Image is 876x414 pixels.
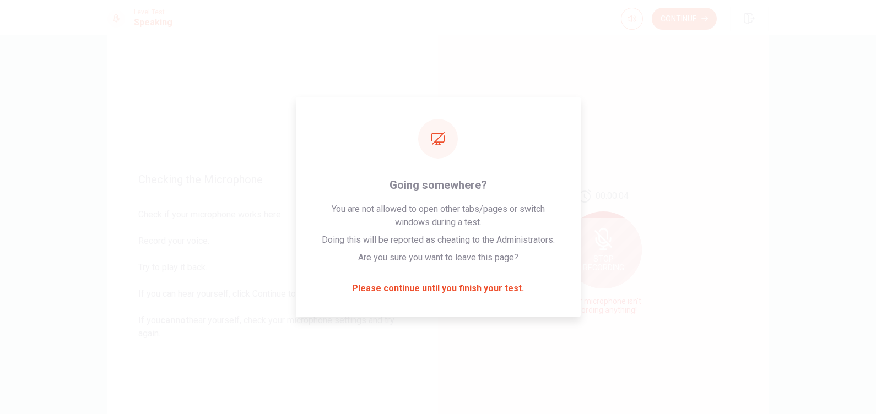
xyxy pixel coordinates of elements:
h1: Speaking [134,16,172,29]
u: cannot [160,315,189,325]
span: Checking the Microphone [138,173,407,186]
span: Your microphone isn't recording anything! [563,297,644,315]
span: Stop Recording [583,254,624,272]
span: 00:00:04 [596,189,629,203]
div: Stop Recording [565,211,642,288]
button: Continue [652,8,717,30]
span: Level Test [134,8,172,16]
span: Check if your microphone works here. Record your voice. Try to play it back. If you can hear your... [138,208,407,340]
